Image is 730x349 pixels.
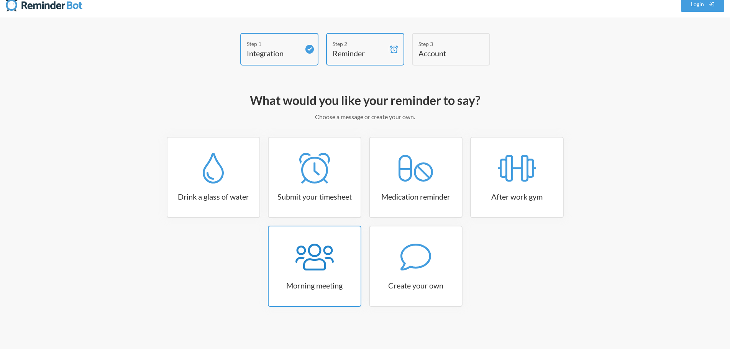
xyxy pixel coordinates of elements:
[247,40,300,48] div: Step 1
[471,191,563,202] h3: After work gym
[418,48,472,59] h4: Account
[333,40,386,48] div: Step 2
[418,40,472,48] div: Step 3
[269,280,361,291] h3: Morning meeting
[167,191,259,202] h3: Drink a glass of water
[247,48,300,59] h4: Integration
[143,112,587,121] p: Choose a message or create your own.
[143,92,587,108] h2: What would you like your reminder to say?
[370,191,462,202] h3: Medication reminder
[370,280,462,291] h3: Create your own
[333,48,386,59] h4: Reminder
[269,191,361,202] h3: Submit your timesheet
